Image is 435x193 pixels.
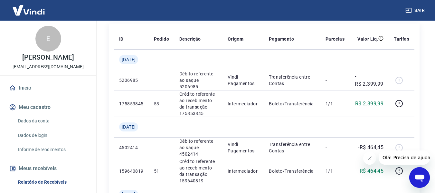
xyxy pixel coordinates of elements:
[8,161,89,176] button: Meus recebíveis
[122,124,136,130] span: [DATE]
[154,168,169,174] p: 51
[119,101,144,107] p: 175853845
[15,129,89,142] a: Dados de login
[326,168,345,174] p: 1/1
[379,150,430,165] iframe: Mensagem da empresa
[228,101,259,107] p: Intermediador
[179,91,217,117] p: Crédito referente ao recebimento da transação 175853845
[13,63,84,70] p: [EMAIL_ADDRESS][DOMAIN_NAME]
[179,36,201,42] p: Descrição
[326,101,345,107] p: 1/1
[326,77,345,83] p: -
[228,36,243,42] p: Origem
[409,167,430,188] iframe: Botão para abrir a janela de mensagens
[119,77,144,83] p: 5206985
[269,101,315,107] p: Boleto/Transferência
[15,114,89,128] a: Dados da conta
[326,36,345,42] p: Parcelas
[4,5,54,10] span: Olá! Precisa de ajuda?
[228,141,259,154] p: Vindi Pagamentos
[228,74,259,87] p: Vindi Pagamentos
[269,36,294,42] p: Pagamento
[326,144,345,151] p: -
[179,138,217,157] p: Débito referente ao saque 4502414
[154,36,169,42] p: Pedido
[35,26,61,52] div: E
[8,0,50,20] img: Vindi
[269,141,315,154] p: Transferência entre Contas
[15,176,89,189] a: Relatório de Recebíveis
[269,168,315,174] p: Boleto/Transferência
[404,5,427,16] button: Sair
[269,74,315,87] p: Transferência entre Contas
[179,71,217,90] p: Débito referente ao saque 5206985
[122,56,136,63] span: [DATE]
[355,100,383,108] p: R$ 2.399,99
[363,152,376,165] iframe: Fechar mensagem
[8,81,89,95] a: Início
[179,158,217,184] p: Crédito referente ao recebimento da transação 159640819
[357,36,378,42] p: Valor Líq.
[22,54,74,61] p: [PERSON_NAME]
[119,168,144,174] p: 159640819
[119,144,144,151] p: 4502414
[154,101,169,107] p: 53
[360,167,384,175] p: R$ 464,45
[8,100,89,114] button: Meu cadastro
[394,36,409,42] p: Tarifas
[15,143,89,156] a: Informe de rendimentos
[355,72,383,88] p: -R$ 2.399,99
[228,168,259,174] p: Intermediador
[119,36,124,42] p: ID
[358,144,383,151] p: -R$ 464,45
